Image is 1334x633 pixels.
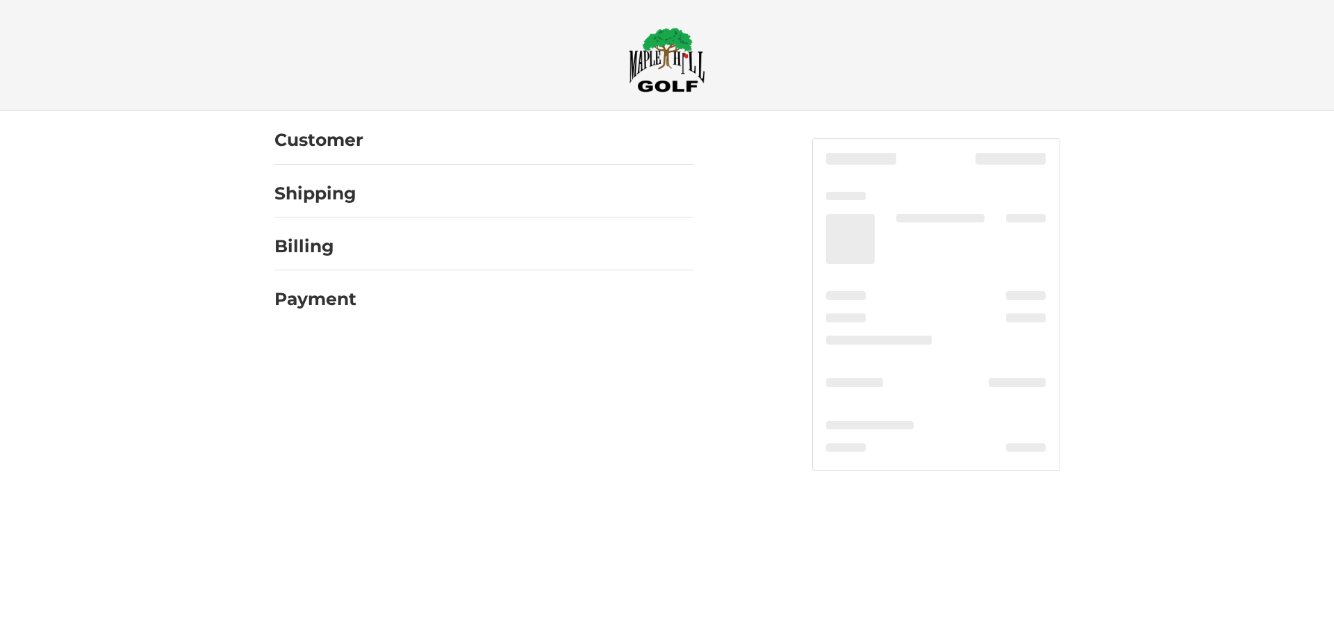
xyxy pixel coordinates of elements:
h2: Customer [274,129,363,151]
h2: Shipping [274,183,356,204]
h2: Billing [274,236,356,257]
img: Maple Hill Golf [629,27,705,92]
iframe: Google Customer Reviews [1219,595,1334,633]
h2: Payment [274,288,356,310]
